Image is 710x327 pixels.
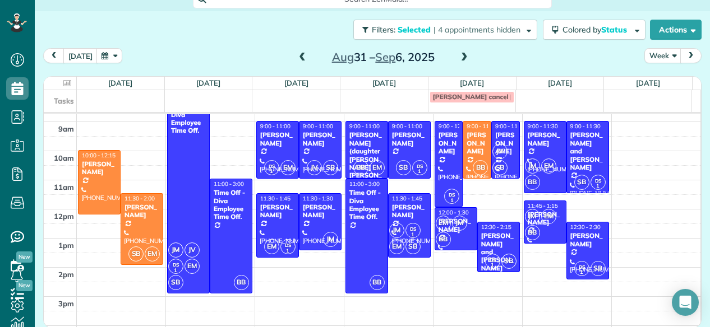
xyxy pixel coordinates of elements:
div: [PERSON_NAME] [570,232,606,248]
span: BB [473,160,488,175]
small: 1 [265,166,279,177]
div: [PERSON_NAME] [81,160,117,176]
span: 2pm [58,270,74,279]
span: 11:30 - 1:45 [260,195,291,202]
button: Filters: Selected | 4 appointments hidden [353,20,537,40]
span: Status [601,25,629,35]
span: JM [389,223,404,238]
span: 9:00 - 11:30 [528,123,558,130]
span: Aug [332,50,354,64]
div: Time Off - Diva Employee Time Off. [213,189,249,221]
div: [PERSON_NAME] [527,131,563,147]
span: 9:00 - 11:00 [467,123,497,130]
span: 11:00 - 3:00 [349,180,380,188]
span: SB [405,239,421,254]
span: 9:00 - 11:00 [392,123,422,130]
span: JM [525,158,540,174]
span: JV [185,242,200,258]
span: 9:00 - 11:30 [570,123,601,130]
span: JM [168,242,183,258]
a: [DATE] [284,78,308,87]
div: [PERSON_NAME] [438,131,460,155]
span: DS [417,163,423,169]
div: [PERSON_NAME] [260,131,296,147]
div: [PERSON_NAME] [124,203,160,219]
span: SB [323,160,338,175]
span: EM [436,216,451,231]
a: [DATE] [460,78,484,87]
span: DS [269,163,275,169]
span: JM [452,216,467,231]
span: 3pm [58,299,74,308]
span: 10:00 - 12:15 [82,152,116,159]
small: 1 [406,230,420,240]
div: [PERSON_NAME] [302,203,338,219]
span: 11:00 - 3:00 [214,180,244,188]
h2: 31 – 6, 2025 [313,51,453,63]
a: [DATE] [372,78,397,87]
a: [DATE] [196,78,220,87]
button: Actions [650,20,702,40]
a: [DATE] [548,78,572,87]
small: 1 [575,267,589,278]
small: 1 [591,181,605,191]
a: [DATE] [636,78,660,87]
span: BB [370,275,385,290]
span: DS [410,226,416,232]
span: EM [145,246,160,261]
span: 11:30 - 1:45 [392,195,422,202]
span: 11:30 - 1:30 [303,195,333,202]
span: 12:30 - 2:30 [570,223,601,231]
span: SB [128,246,144,261]
span: EM [389,239,404,254]
span: 10am [54,153,74,162]
span: Colored by [563,25,631,35]
div: [PERSON_NAME] (daughter [PERSON_NAME] [PERSON_NAME]) [PERSON_NAME] [349,131,385,203]
div: Time Off - Diva Employee Time Off. [170,102,206,135]
span: 9:00 - 11:00 [349,123,380,130]
span: BB [525,225,540,240]
span: JM [323,232,338,247]
small: 1 [486,260,500,270]
span: SB [492,160,508,175]
div: [PERSON_NAME] [302,131,338,147]
span: 9:00 - 11:00 [303,123,333,130]
span: | 4 appointments hidden [434,25,520,35]
span: 12:00 - 1:30 [439,209,469,216]
span: EM [541,209,556,224]
div: [PERSON_NAME] [391,203,427,219]
span: DS [449,191,455,198]
button: prev [43,48,64,63]
span: DS [579,264,585,270]
span: SB [168,275,183,290]
span: SB [396,160,411,175]
button: Colored byStatus [543,20,646,40]
span: JV [492,144,508,159]
span: BB [525,175,540,190]
a: Filters: Selected | 4 appointments hidden [348,20,537,40]
span: DS [490,256,496,263]
span: EM [264,239,279,254]
span: Filters: [372,25,395,35]
div: [PERSON_NAME] [391,131,427,147]
span: 11:45 - 1:15 [528,202,558,209]
span: JV [307,160,322,175]
span: DS [595,177,601,184]
small: 1 [413,166,427,177]
span: BB [353,160,368,175]
div: [PERSON_NAME] and [PERSON_NAME] [481,232,517,272]
div: [PERSON_NAME] [495,131,517,155]
span: JM [525,209,540,224]
span: EM [280,160,296,175]
span: 12:30 - 2:15 [481,223,511,231]
span: 9:00 - 11:00 [260,123,291,130]
span: SB [591,261,606,276]
span: BB [234,275,249,290]
div: Open Intercom Messenger [672,289,699,316]
span: DS [173,261,179,268]
span: BB [436,232,451,247]
span: 11am [54,183,74,191]
div: [PERSON_NAME] and [PERSON_NAME] [570,131,606,171]
span: New [16,251,33,263]
span: [PERSON_NAME] cancel [DATE] [433,92,532,101]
